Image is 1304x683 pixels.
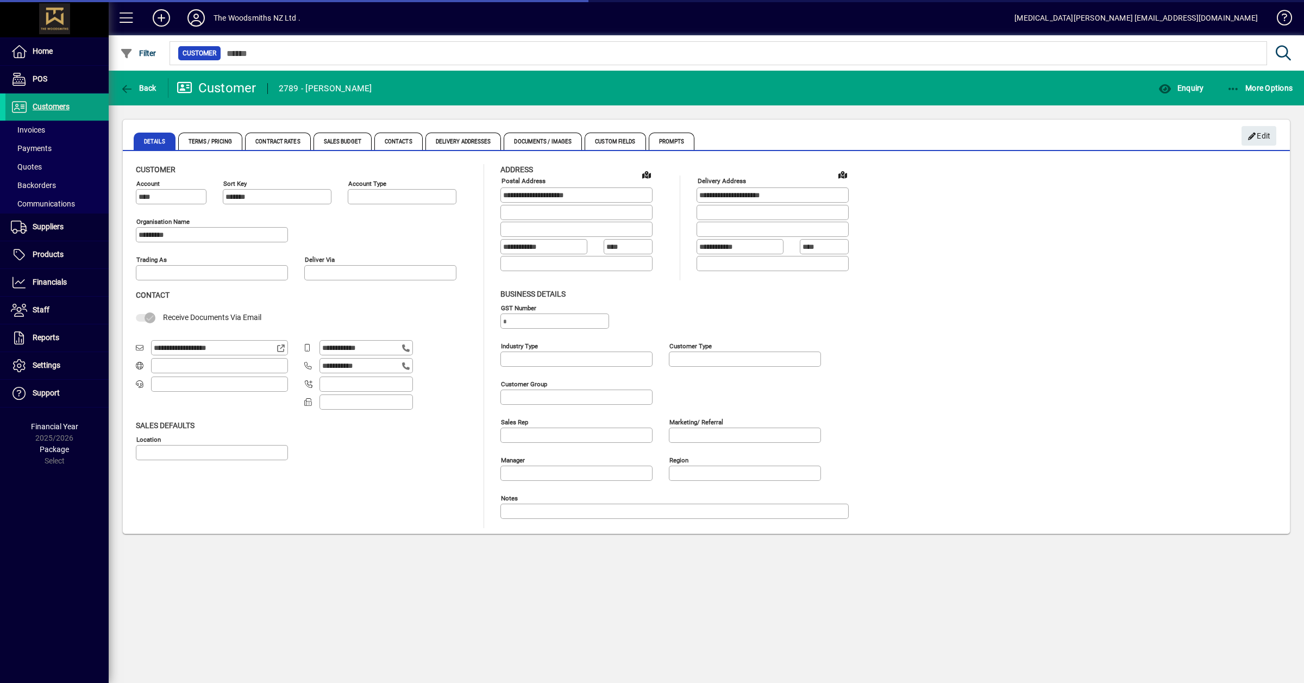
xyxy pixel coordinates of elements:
span: Delivery Addresses [425,133,501,150]
span: More Options [1227,84,1293,92]
span: Contract Rates [245,133,310,150]
mat-label: Trading as [136,256,167,264]
a: Invoices [5,121,109,139]
mat-label: Organisation name [136,218,190,225]
mat-label: Region [669,456,688,463]
a: Quotes [5,158,109,176]
span: POS [33,74,47,83]
a: Home [5,38,109,65]
span: Reports [33,333,59,342]
a: Products [5,241,109,268]
a: Settings [5,352,109,379]
a: View on map [834,166,851,183]
span: Customer [136,165,175,174]
button: More Options [1224,78,1296,98]
span: Documents / Images [504,133,582,150]
span: Products [33,250,64,259]
span: Communications [11,199,75,208]
mat-label: Deliver via [305,256,335,264]
span: Sales Budget [314,133,372,150]
span: Enquiry [1158,84,1203,92]
a: POS [5,66,109,93]
mat-label: Industry type [501,342,538,349]
div: The Woodsmiths NZ Ltd . [214,9,300,27]
mat-label: Customer group [501,380,547,387]
span: Settings [33,361,60,369]
span: Contact [136,291,170,299]
span: Financial Year [31,422,78,431]
div: 2789 - [PERSON_NAME] [279,80,372,97]
span: Contacts [374,133,423,150]
span: Details [134,133,175,150]
app-page-header-button: Back [109,78,168,98]
mat-label: Manager [501,456,525,463]
mat-label: Sort key [223,180,247,187]
button: Back [117,78,159,98]
div: [MEDICAL_DATA][PERSON_NAME] [EMAIL_ADDRESS][DOMAIN_NAME] [1014,9,1258,27]
span: Package [40,445,69,454]
mat-label: Account Type [348,180,386,187]
a: Backorders [5,176,109,195]
a: Financials [5,269,109,296]
span: Sales defaults [136,421,195,430]
button: Add [144,8,179,28]
span: Back [120,84,156,92]
span: Payments [11,144,52,153]
mat-label: Account [136,180,160,187]
a: Knowledge Base [1269,2,1290,37]
div: Customer [177,79,256,97]
span: Invoices [11,126,45,134]
a: Communications [5,195,109,213]
button: Profile [179,8,214,28]
span: Customers [33,102,70,111]
span: Receive Documents Via Email [163,313,261,322]
span: Support [33,389,60,397]
mat-label: Sales rep [501,418,528,425]
a: Staff [5,297,109,324]
span: Customer [183,48,216,59]
a: Payments [5,139,109,158]
mat-label: Customer type [669,342,712,349]
mat-label: Location [136,435,161,443]
a: Reports [5,324,109,352]
mat-label: GST Number [501,304,536,311]
span: Suppliers [33,222,64,231]
span: Terms / Pricing [178,133,243,150]
span: Financials [33,278,67,286]
a: Suppliers [5,214,109,241]
mat-label: Notes [501,494,518,502]
span: Edit [1247,127,1271,145]
span: Quotes [11,162,42,171]
span: Custom Fields [585,133,645,150]
a: View on map [638,166,655,183]
button: Filter [117,43,159,63]
span: Business details [500,290,566,298]
span: Prompts [649,133,695,150]
span: Filter [120,49,156,58]
button: Edit [1242,126,1276,146]
span: Backorders [11,181,56,190]
a: Support [5,380,109,407]
span: Home [33,47,53,55]
button: Enquiry [1156,78,1206,98]
span: Address [500,165,533,174]
span: Staff [33,305,49,314]
mat-label: Marketing/ Referral [669,418,723,425]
